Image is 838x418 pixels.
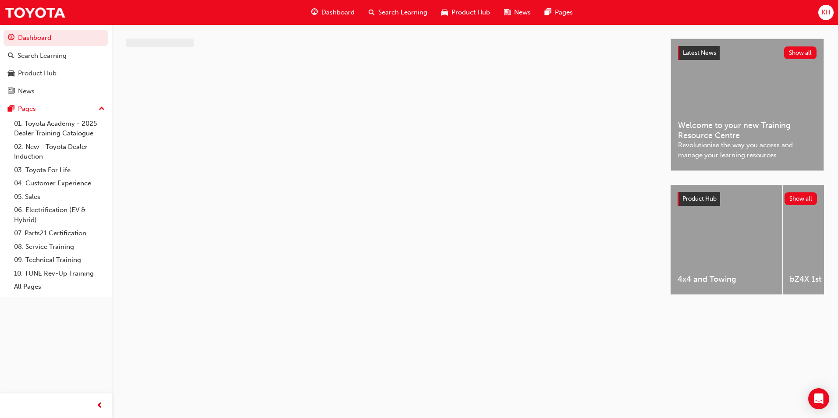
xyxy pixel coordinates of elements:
[378,7,427,18] span: Search Learning
[18,104,36,114] div: Pages
[671,39,824,171] a: Latest NewsShow allWelcome to your new Training Resource CentreRevolutionise the way you access a...
[678,274,775,284] span: 4x4 and Towing
[4,48,108,64] a: Search Learning
[678,46,817,60] a: Latest NewsShow all
[11,117,108,140] a: 01. Toyota Academy - 2025 Dealer Training Catalogue
[671,185,782,294] a: 4x4 and Towing
[4,65,108,81] a: Product Hub
[11,190,108,204] a: 05. Sales
[11,253,108,267] a: 09. Technical Training
[497,4,538,21] a: news-iconNews
[8,88,14,96] span: news-icon
[11,140,108,163] a: 02. New - Toyota Dealer Induction
[321,7,355,18] span: Dashboard
[11,280,108,294] a: All Pages
[678,140,817,160] span: Revolutionise the way you access and manage your learning resources.
[682,195,717,202] span: Product Hub
[4,3,66,22] img: Trak
[311,7,318,18] span: guage-icon
[8,70,14,78] span: car-icon
[451,7,490,18] span: Product Hub
[369,7,375,18] span: search-icon
[8,34,14,42] span: guage-icon
[504,7,511,18] span: news-icon
[678,192,817,206] a: Product HubShow all
[555,7,573,18] span: Pages
[11,177,108,190] a: 04. Customer Experience
[4,30,108,46] a: Dashboard
[11,240,108,254] a: 08. Service Training
[4,83,108,99] a: News
[4,28,108,101] button: DashboardSearch LearningProduct HubNews
[8,52,14,60] span: search-icon
[785,192,817,205] button: Show all
[545,7,551,18] span: pages-icon
[784,46,817,59] button: Show all
[11,227,108,240] a: 07. Parts21 Certification
[304,4,362,21] a: guage-iconDashboard
[808,388,829,409] div: Open Intercom Messenger
[821,7,830,18] span: KH
[683,49,716,57] span: Latest News
[11,203,108,227] a: 06. Electrification (EV & Hybrid)
[538,4,580,21] a: pages-iconPages
[18,51,67,61] div: Search Learning
[441,7,448,18] span: car-icon
[8,105,14,113] span: pages-icon
[18,86,35,96] div: News
[514,7,531,18] span: News
[96,400,103,411] span: prev-icon
[362,4,434,21] a: search-iconSearch Learning
[11,163,108,177] a: 03. Toyota For Life
[99,103,105,115] span: up-icon
[4,101,108,117] button: Pages
[18,68,57,78] div: Product Hub
[678,120,817,140] span: Welcome to your new Training Resource Centre
[818,5,834,20] button: KH
[434,4,497,21] a: car-iconProduct Hub
[11,267,108,280] a: 10. TUNE Rev-Up Training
